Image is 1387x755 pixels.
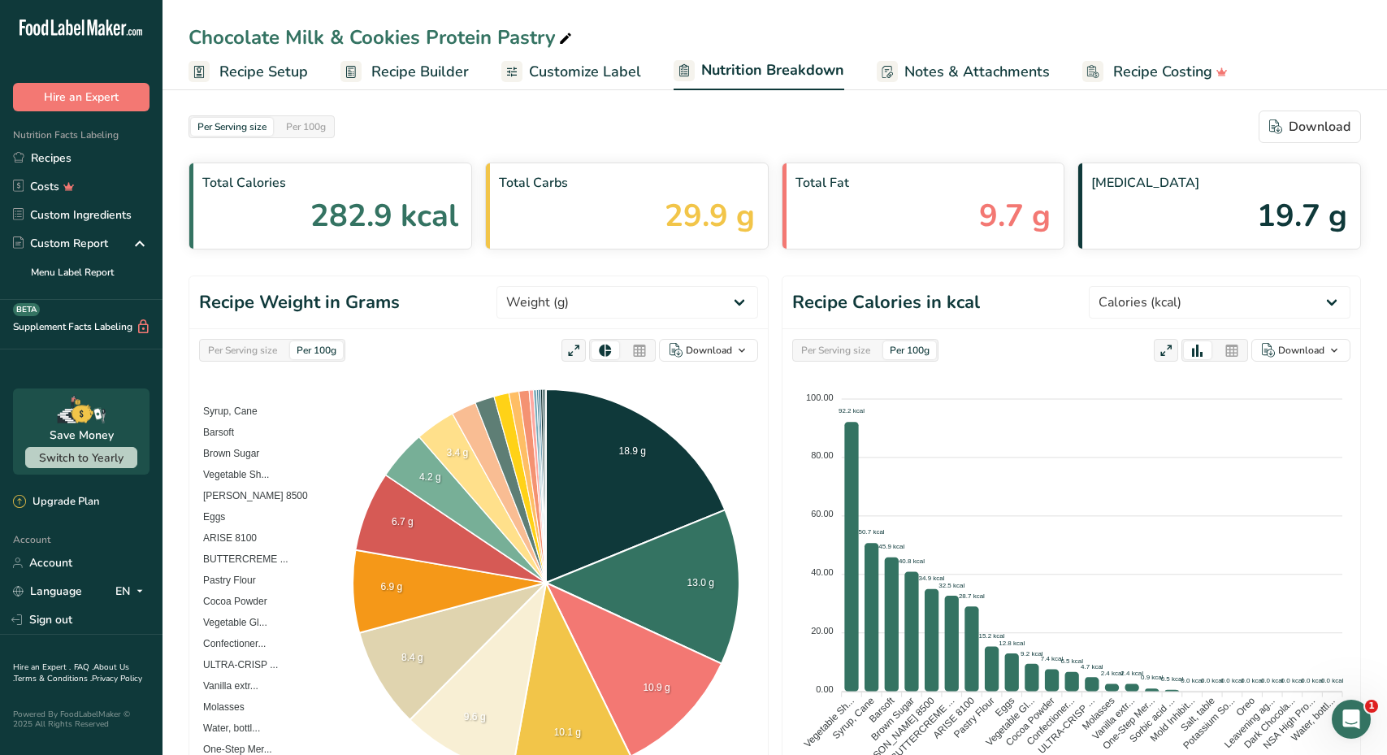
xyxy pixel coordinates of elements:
a: FAQ . [74,662,93,673]
tspan: Vanilla extr... [1090,695,1137,742]
span: 282.9 kcal [310,193,458,239]
tspan: 100.00 [806,393,834,402]
span: Recipe Costing [1113,61,1212,83]
span: ARISE 8100 [191,532,257,544]
span: Nutrition Breakdown [701,59,844,81]
span: Eggs [191,511,225,523]
span: 1 [1365,700,1378,713]
span: ULTRA-CRISP ... [191,659,278,670]
a: Recipe Setup [189,54,308,90]
button: Switch to Yearly [25,447,137,468]
span: Pastry Flour [191,575,256,586]
tspan: Pastry Flour [951,695,997,740]
span: Vegetable Sh... [191,469,269,480]
tspan: Eggs [993,695,1016,718]
tspan: Brown Sugar [869,695,917,743]
h1: Recipe Weight in Grams [199,289,400,316]
span: [MEDICAL_DATA] [1091,173,1347,193]
tspan: Cocoa Powder [1003,695,1057,748]
tspan: NSA High Pro... [1261,695,1317,751]
tspan: Confectioner... [1025,695,1077,748]
tspan: 60.00 [811,509,834,519]
a: Privacy Policy [92,673,142,684]
tspan: Salt, table [1178,695,1217,734]
span: Molasses [191,701,245,713]
span: Water, bottl... [191,722,260,734]
button: Download [659,339,758,362]
button: Hire an Expert [13,83,150,111]
span: Total Calories [202,173,458,193]
tspan: Oreo [1233,695,1257,718]
tspan: One-Step Mer... [1100,695,1157,752]
div: Per Serving size [795,341,877,359]
tspan: Vegetable Gl... [983,695,1037,748]
a: Hire an Expert . [13,662,71,673]
tspan: 40.00 [811,567,834,577]
tspan: Potassium So... [1181,695,1237,751]
span: Total Carbs [499,173,755,193]
a: Language [13,577,82,605]
span: Cocoa Powder [191,596,267,607]
tspan: Leavening ag... [1222,695,1277,750]
div: Upgrade Plan [13,494,99,510]
span: Barsoft [191,427,234,438]
div: Per 100g [290,341,343,359]
a: Terms & Conditions . [14,673,92,684]
span: One-Step Mer... [191,744,272,755]
span: Confectioner... [191,638,266,649]
div: Download [1278,343,1324,358]
tspan: Mold Inhibit... [1148,695,1197,744]
span: Recipe Builder [371,61,469,83]
a: Customize Label [501,54,641,90]
div: Per Serving size [191,118,273,136]
h1: Recipe Calories in kcal [792,289,980,316]
tspan: Sorbic acid ... [1127,695,1177,744]
div: Chocolate Milk & Cookies Protein Pastry [189,23,575,52]
span: 9.7 g [979,193,1051,239]
div: Per Serving size [202,341,284,359]
div: Powered By FoodLabelMaker © 2025 All Rights Reserved [13,709,150,729]
tspan: 20.00 [811,626,834,636]
div: Download [1269,117,1350,137]
tspan: 0.00 [816,684,833,694]
span: Vegetable Gl... [191,617,267,628]
span: Recipe Setup [219,61,308,83]
a: Nutrition Breakdown [674,52,844,91]
span: 19.7 g [1257,193,1347,239]
a: Recipe Builder [340,54,469,90]
span: Notes & Attachments [904,61,1050,83]
span: [PERSON_NAME] 8500 [191,490,308,501]
span: Total Fat [795,173,1051,193]
span: Vanilla extr... [191,680,258,692]
tspan: Dark Chocola... [1242,695,1297,750]
a: Notes & Attachments [877,54,1050,90]
iframe: Intercom live chat [1332,700,1371,739]
span: Customize Label [529,61,641,83]
tspan: Syrup, Cane [830,695,877,741]
div: Per 100g [280,118,332,136]
tspan: 80.00 [811,450,834,460]
a: About Us . [13,662,129,684]
a: Recipe Costing [1082,54,1228,90]
tspan: Vegetable Sh... [802,695,856,749]
div: BETA [13,303,40,316]
div: Save Money [50,427,114,444]
span: 29.9 g [665,193,755,239]
div: Per 100g [883,341,936,359]
span: Switch to Yearly [39,450,124,466]
div: Custom Report [13,235,108,252]
button: Download [1251,339,1350,362]
button: Download [1259,111,1361,143]
div: EN [115,582,150,601]
tspan: ARISE 8100 [930,695,977,741]
tspan: Barsoft [867,695,897,725]
span: Brown Sugar [191,448,259,459]
tspan: Water, bottl... [1289,695,1337,744]
tspan: Molasses [1080,695,1117,732]
div: Download [686,343,732,358]
span: BUTTERCREME ... [191,553,288,565]
span: Syrup, Cane [191,406,258,417]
